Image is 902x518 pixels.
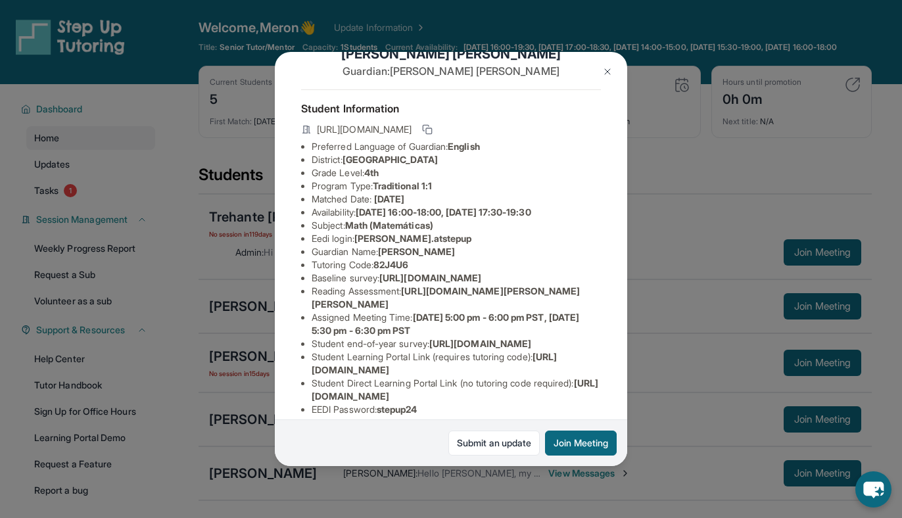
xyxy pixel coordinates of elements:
button: Join Meeting [545,431,617,456]
li: Program Type: [312,179,601,193]
li: Eedi login : [312,232,601,245]
li: Matched Date: [312,193,601,206]
li: Subject : [312,219,601,232]
button: Copy link [419,122,435,137]
li: Reading Assessment : [312,285,601,311]
span: Math (Matemáticas) [345,220,433,231]
span: [DATE] 5:00 pm - 6:00 pm PST, [DATE] 5:30 pm - 6:30 pm PST [312,312,579,336]
h4: Student Information [301,101,601,116]
li: Tutoring Code : [312,258,601,271]
li: Preferred Language of Guardian: [312,140,601,153]
li: Grade Level: [312,166,601,179]
span: [DATE] 16:00-18:00, [DATE] 17:30-19:30 [356,206,531,218]
span: [URL][DOMAIN_NAME] [317,123,412,136]
span: [GEOGRAPHIC_DATA] [343,154,438,165]
span: [DATE] [374,193,404,204]
li: Student end-of-year survey : [312,337,601,350]
li: Student Learning Portal Link (requires tutoring code) : [312,350,601,377]
li: Assigned Meeting Time : [312,311,601,337]
span: English [448,141,480,152]
p: Guardian: [PERSON_NAME] [PERSON_NAME] [301,63,601,79]
span: Traditional 1:1 [373,180,432,191]
li: EEDI Password : [312,403,601,416]
span: [PERSON_NAME] [378,246,455,257]
a: Submit an update [448,431,540,456]
li: Availability: [312,206,601,219]
li: Guardian Name : [312,245,601,258]
button: chat-button [855,471,891,507]
span: 4th [364,167,379,178]
span: 82J4U6 [373,259,408,270]
h1: [PERSON_NAME] [PERSON_NAME] [301,45,601,63]
li: Student Direct Learning Portal Link (no tutoring code required) : [312,377,601,403]
img: Close Icon [602,66,613,77]
span: stepup24 [377,404,417,415]
span: [PERSON_NAME].atstepup [354,233,472,244]
li: Baseline survey : [312,271,601,285]
span: [URL][DOMAIN_NAME][PERSON_NAME][PERSON_NAME] [312,285,581,310]
li: District: [312,153,601,166]
span: [URL][DOMAIN_NAME] [379,272,481,283]
span: [URL][DOMAIN_NAME] [429,338,531,349]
